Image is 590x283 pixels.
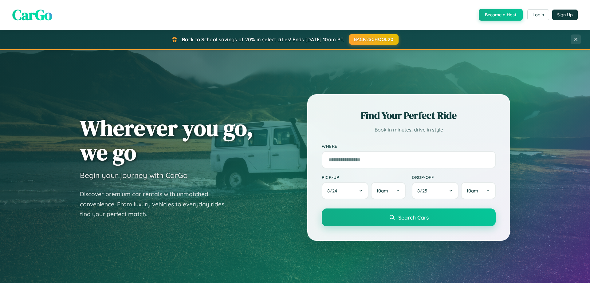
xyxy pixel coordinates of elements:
span: 8 / 24 [327,188,340,194]
span: Back to School savings of 20% in select cities! Ends [DATE] 10am PT. [182,36,344,42]
span: Search Cars [398,214,429,221]
button: 10am [371,182,406,199]
span: 10am [466,188,478,194]
label: Drop-off [412,175,496,180]
p: Book in minutes, drive in style [322,125,496,134]
span: 10am [376,188,388,194]
label: Where [322,144,496,149]
button: Sign Up [552,10,578,20]
button: BACK2SCHOOL20 [349,34,399,45]
button: 8/25 [412,182,458,199]
button: Login [527,9,549,20]
button: Become a Host [479,9,523,21]
button: Search Cars [322,208,496,226]
h1: Wherever you go, we go [80,116,253,164]
button: 8/24 [322,182,368,199]
h2: Find Your Perfect Ride [322,109,496,122]
p: Discover premium car rentals with unmatched convenience. From luxury vehicles to everyday rides, ... [80,189,234,219]
span: CarGo [12,5,52,25]
label: Pick-up [322,175,406,180]
button: 10am [461,182,496,199]
h3: Begin your journey with CarGo [80,171,188,180]
span: 8 / 25 [417,188,430,194]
